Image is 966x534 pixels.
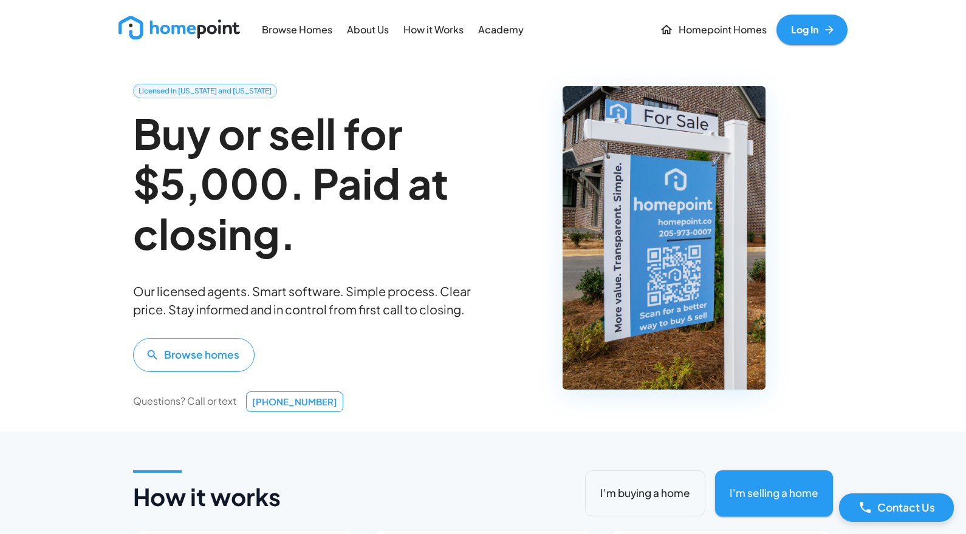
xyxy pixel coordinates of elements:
button: I'm buying a home [585,470,705,516]
a: About Us [342,16,394,43]
span: Licensed in [US_STATE] and [US_STATE] [134,86,276,96]
h2: Buy or sell for $5,000. Paid at closing. [133,108,471,258]
p: How it Works [403,23,464,37]
button: I'm selling a home [715,470,833,516]
p: Browse Homes [262,23,332,37]
img: Homepoint For Sale Sign [563,86,765,390]
p: About Us [347,23,389,37]
p: Academy [478,23,524,37]
img: new_logo_light.png [118,16,240,39]
a: [PHONE_NUMBER] [246,391,343,412]
a: How it Works [399,16,468,43]
a: Browse Homes [257,16,337,43]
h4: How it works [133,482,281,512]
a: Log In [776,15,848,45]
button: Browse homes [133,338,255,372]
p: Contact Us [877,499,935,515]
p: Our licensed agents. Smart software. Simple process. Clear price. Stay informed and in control fr... [133,282,471,319]
a: Homepoint Homes [655,15,772,45]
p: Questions? Call or text [133,394,236,408]
p: Homepoint Homes [679,23,767,37]
a: Academy [473,16,529,43]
